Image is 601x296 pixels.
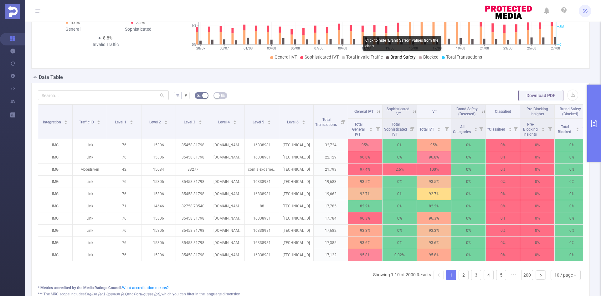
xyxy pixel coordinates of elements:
[451,176,485,188] p: 0%
[546,119,554,139] i: Filter menu
[348,237,382,249] p: 93.6%
[362,46,371,50] tspan: 11/08
[192,23,196,28] tspan: 6%
[527,107,548,116] span: Pre-Blocking Insights
[73,41,138,48] div: Invalid Traffic
[583,5,588,17] span: SS
[141,176,176,188] p: 15306
[576,127,579,128] i: icon: caret-up
[383,188,417,200] p: 0%
[176,249,210,261] p: 85458.81798
[487,127,506,132] span: *Classified
[520,151,554,163] p: 0%
[302,122,305,124] i: icon: caret-down
[417,139,451,151] p: 95%
[164,122,167,124] i: icon: caret-down
[539,273,542,277] i: icon: right
[456,107,478,116] span: Brand Safety (Detected)
[486,188,520,200] p: 0%
[383,249,417,261] p: 0.02%
[474,127,477,128] i: icon: caret-up
[508,129,512,131] i: icon: caret-down
[267,119,271,121] i: icon: caret-up
[541,127,545,130] div: Sort
[130,122,133,124] i: icon: caret-down
[245,151,279,163] p: 16338981
[486,176,520,188] p: 0%
[38,188,72,200] p: IMG
[314,200,348,212] p: 17,785
[198,119,202,121] i: icon: caret-up
[314,188,348,200] p: 19,662
[279,200,313,212] p: [TECHNICAL_ID]
[437,127,441,128] i: icon: caret-up
[141,151,176,163] p: 15306
[558,125,572,134] span: Total Blocked
[496,270,506,280] a: 5
[192,43,196,47] tspan: 0%
[176,225,210,236] p: 85458.81798
[107,249,141,261] p: 76
[220,46,229,50] tspan: 30/07
[484,270,494,280] li: 4
[141,139,176,151] p: 15306
[267,46,276,50] tspan: 03/08
[105,26,171,33] div: Sophisticated
[279,151,313,163] p: [TECHNICAL_ID]
[245,139,279,151] p: 16338981
[486,139,520,151] p: 0%
[38,249,72,261] p: IMG
[245,212,279,224] p: 16338981
[555,212,589,224] p: 0%
[451,164,485,175] p: 0%
[431,109,437,114] span: IVT
[520,249,554,261] p: 0%
[38,212,72,224] p: IMG
[417,188,451,200] p: 92.7%
[555,164,589,175] p: 0%
[107,176,141,188] p: 76
[390,55,416,60] span: Brand Safety
[437,273,440,277] i: icon: left
[107,212,141,224] p: 76
[210,212,244,224] p: [DOMAIN_NAME]
[279,164,313,175] p: [TECHNICAL_ID]
[314,176,348,188] p: 19,683
[115,120,127,124] span: Level 1
[243,46,252,50] tspan: 01/08
[484,270,493,280] a: 4
[536,270,546,280] li: Next Page
[97,122,100,124] i: icon: caret-down
[73,249,107,261] p: Link
[197,93,201,97] i: icon: bg-colors
[369,127,373,130] div: Sort
[210,151,244,163] p: [DOMAIN_NAME]
[103,35,112,40] span: 8.8%
[369,127,373,128] i: icon: caret-up
[141,200,176,212] p: 14646
[314,46,323,50] tspan: 07/08
[486,212,520,224] p: 0%
[408,119,417,139] i: Filter menu
[451,212,485,224] p: 0%
[210,188,244,200] p: [DOMAIN_NAME]
[383,176,417,188] p: 0%
[348,151,382,163] p: 96.8%
[417,212,451,224] p: 96.3%
[437,129,441,131] i: icon: caret-down
[107,237,141,249] p: 76
[348,164,382,175] p: 97.4%
[486,249,520,261] p: 0%
[279,249,313,261] p: [TECHNICAL_ID]
[73,188,107,200] p: Link
[373,119,382,139] i: Filter menu
[419,127,435,132] span: Total IVT
[314,212,348,224] p: 17,784
[338,46,347,50] tspan: 09/08
[267,122,271,124] i: icon: caret-down
[520,188,554,200] p: 0%
[141,225,176,236] p: 15306
[97,119,100,121] i: icon: caret-up
[555,200,589,212] p: 0%
[279,176,313,188] p: [TECHNICAL_ID]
